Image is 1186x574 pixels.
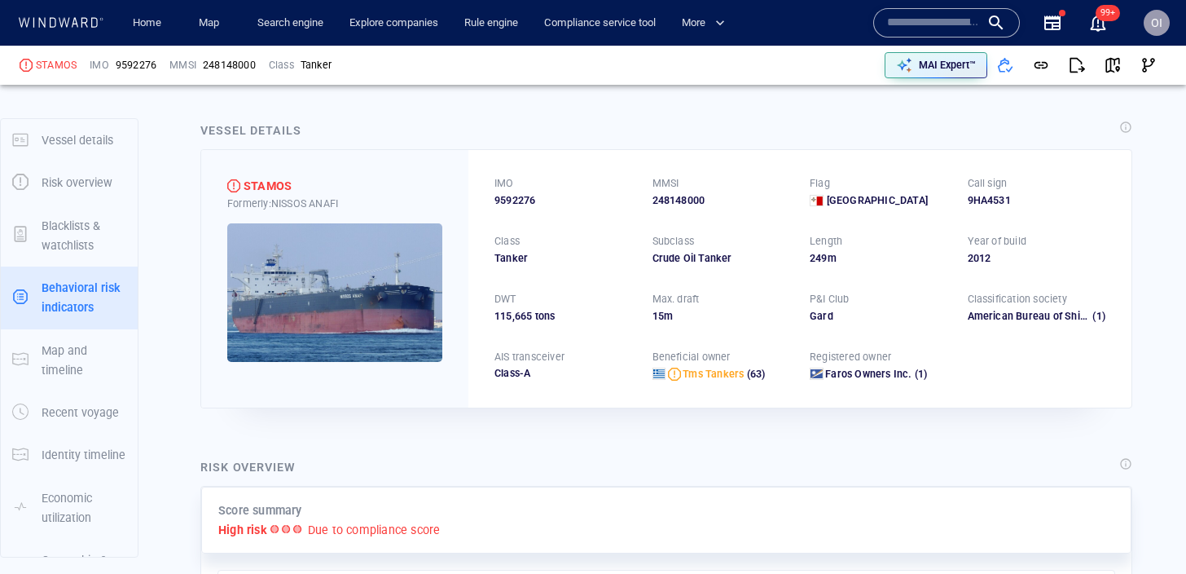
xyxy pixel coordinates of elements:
[1,391,138,434] button: Recent voyage
[42,445,125,465] p: Identity timeline
[1085,10,1111,36] a: 99+
[1,351,138,367] a: Map and timeline
[1,404,138,420] a: Recent voyage
[1151,16,1162,29] span: OI
[42,403,119,422] p: Recent voyage
[1,499,138,514] a: Economic utilization
[827,193,928,208] span: [GEOGRAPHIC_DATA]
[1,161,138,204] button: Risk overview
[42,130,113,150] p: Vessel details
[494,350,564,364] p: AIS transceiver
[42,278,126,318] p: Behavioral risk indicators
[1,477,138,540] button: Economic utilization
[218,520,267,540] p: High risk
[825,367,927,382] a: Faros Owners Inc. (1)
[1131,47,1166,83] button: Visual Link Analysis
[494,292,516,307] p: DWT
[538,9,662,38] a: Compliance service tool
[652,251,791,266] div: Crude Oil Tanker
[458,9,525,38] a: Rule engine
[675,9,739,38] button: More
[244,176,292,196] div: STAMOS
[192,9,231,38] a: Map
[1096,5,1120,21] span: 99+
[227,179,240,192] div: High risk
[116,58,156,73] span: 9592276
[169,58,196,73] p: MMSI
[664,310,673,322] span: m
[494,251,633,266] div: Tanker
[200,457,296,477] div: Risk overview
[227,223,442,362] img: 5905c3481f91144c725421d9_0
[494,309,633,324] div: 115,665 tons
[987,47,1023,83] button: Add to vessel list
[1,434,138,476] button: Identity timeline
[1,227,138,242] a: Blacklists & watchlists
[968,309,1106,324] div: American Bureau of Shipping
[968,251,1106,266] div: 2012
[36,58,77,73] div: STAMOS
[343,9,445,38] a: Explore companies
[912,367,928,382] span: (1)
[218,501,302,520] p: Score summary
[251,9,330,38] a: Search engine
[652,310,664,322] span: 15
[1090,309,1105,324] span: (1)
[968,292,1067,307] p: Classification society
[227,196,442,211] div: Formerly: NISSOS ANAFI
[126,9,168,38] a: Home
[121,9,173,38] button: Home
[186,9,238,38] button: Map
[494,234,520,249] p: Class
[1,447,138,462] a: Identity timeline
[1140,7,1173,39] button: OI
[1,205,138,267] button: Blacklists & watchlists
[968,309,1091,324] div: American Bureau of Shipping
[652,292,700,307] p: Max. draft
[744,367,765,382] span: (63)
[1,329,138,392] button: Map and timeline
[1117,501,1174,562] iframe: Chat
[682,14,725,33] span: More
[203,58,256,73] div: 248148000
[1095,47,1131,83] button: View on map
[494,367,530,379] span: Class-A
[42,341,126,381] p: Map and timeline
[828,252,837,264] span: m
[1088,13,1108,33] div: Notification center
[1,289,138,305] a: Behavioral risk indicators
[825,368,911,380] span: Faros Owners Inc.
[968,193,1106,208] div: 9HA4531
[810,234,842,249] p: Length
[1,174,138,190] a: Risk overview
[810,176,830,191] p: Flag
[42,216,126,256] p: Blacklists & watchlists
[494,176,514,191] p: IMO
[269,58,294,73] p: Class
[1,119,138,161] button: Vessel details
[968,176,1008,191] p: Call sign
[308,520,441,540] p: Due to compliance score
[90,58,109,73] p: IMO
[652,193,791,208] div: 248148000
[968,234,1027,249] p: Year of build
[810,350,891,364] p: Registered owner
[1059,47,1095,83] button: Export report
[683,367,765,382] a: Tms Tankers (63)
[1,131,138,147] a: Vessel details
[652,350,731,364] p: Beneficial owner
[652,234,695,249] p: Subclass
[1088,13,1108,33] button: 99+
[810,292,850,307] p: P&I Club
[810,309,948,324] div: Gard
[42,173,112,192] p: Risk overview
[301,58,332,73] div: Tanker
[42,488,126,528] p: Economic utilization
[20,59,33,72] div: High risk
